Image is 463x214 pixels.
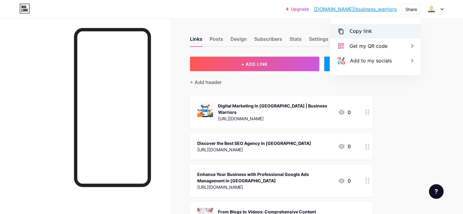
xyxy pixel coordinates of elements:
[190,57,319,71] button: + ADD LINK
[426,3,437,15] img: business_warriors
[218,103,333,115] div: Digital Marketing In [GEOGRAPHIC_DATA] | Business Warriors
[210,35,223,46] div: Posts
[350,57,392,64] div: Add to my socials
[190,35,202,46] div: Links
[254,35,282,46] div: Subscribers
[338,109,351,116] div: 0
[338,177,351,184] div: 0
[324,57,373,71] div: + ADD EMBED
[197,184,333,190] div: [URL][DOMAIN_NAME]
[349,42,388,50] div: Get my QR code
[197,146,311,153] div: [URL][DOMAIN_NAME]
[314,5,397,13] a: [DOMAIN_NAME]/business_warriors
[289,35,302,46] div: Stats
[309,35,328,46] div: Settings
[338,143,351,150] div: 0
[230,35,247,46] div: Design
[349,28,372,35] div: Copy link
[286,7,309,12] a: Upgrade
[241,61,268,67] span: + ADD LINK
[218,115,333,122] div: [URL][DOMAIN_NAME]
[190,79,222,86] div: + Add header
[197,171,333,184] div: Enhance Your Business with Professional Google Ads Management in [GEOGRAPHIC_DATA]
[197,140,311,146] div: Discover the Best SEO Agency in [GEOGRAPHIC_DATA]
[197,102,213,118] img: Digital Marketing In Perth | Business Warriors
[405,6,417,12] div: Share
